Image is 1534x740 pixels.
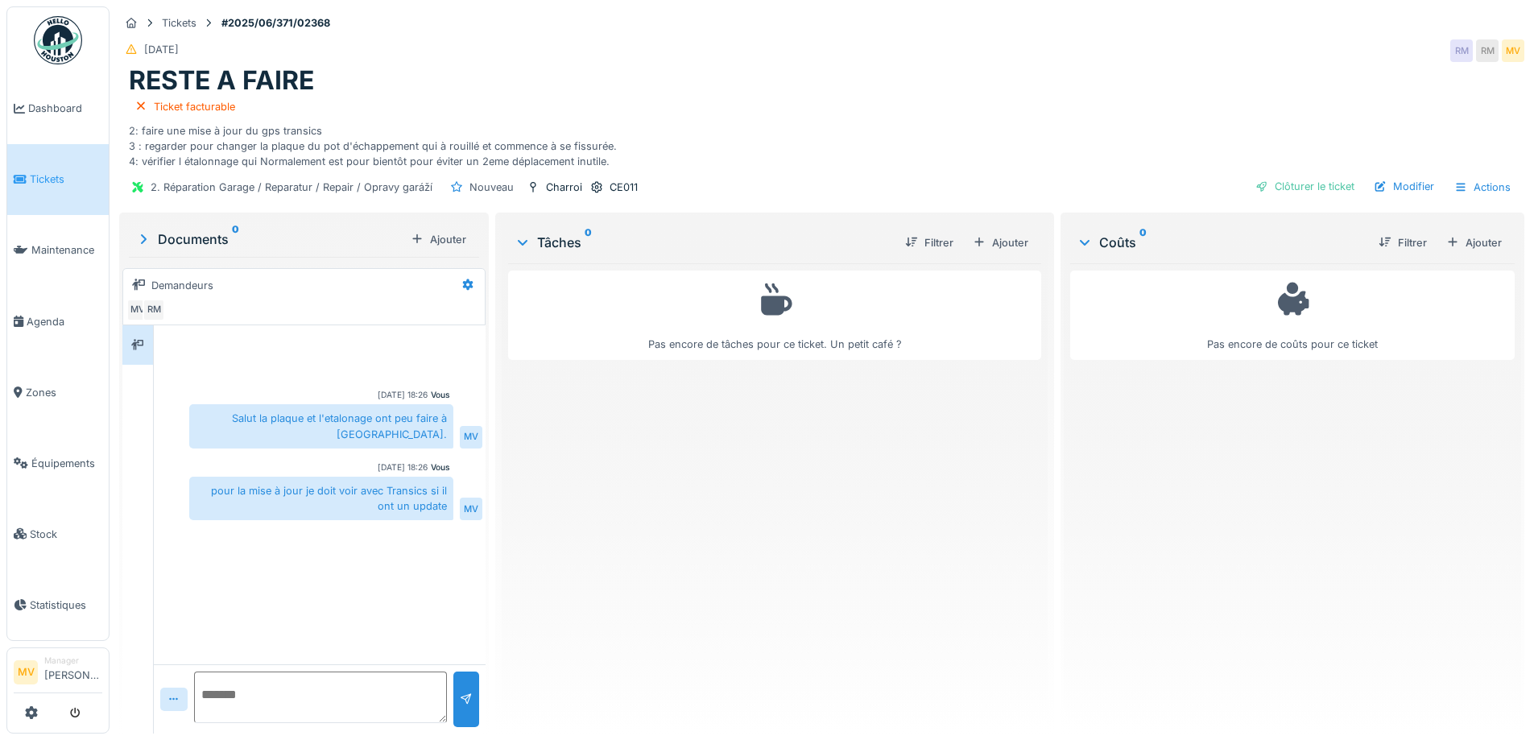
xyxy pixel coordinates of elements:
h1: RESTE A FAIRE [129,65,314,96]
div: CE011 [610,180,638,195]
div: 2. Réparation Garage / Reparatur / Repair / Opravy garáží [151,180,432,195]
div: Modifier [1367,176,1441,197]
div: Demandeurs [151,278,213,293]
span: Agenda [27,314,102,329]
div: Ajouter [1440,232,1508,254]
div: Charroi [546,180,582,195]
a: Statistiques [7,569,109,640]
div: Pas encore de tâches pour ce ticket. Un petit café ? [519,278,1030,353]
div: Filtrer [1372,232,1433,254]
div: [DATE] 18:26 [378,389,428,401]
div: Ajouter [404,229,473,250]
div: RM [1450,39,1473,62]
div: Vous [431,461,450,473]
div: [DATE] 18:26 [378,461,428,473]
a: Dashboard [7,73,109,144]
span: Zones [26,385,102,400]
span: Stock [30,527,102,542]
a: MV Manager[PERSON_NAME] [14,655,102,693]
div: RM [143,299,165,321]
div: pour la mise à jour je doit voir avec Transics si il ont un update [189,477,453,520]
li: MV [14,660,38,684]
div: Manager [44,655,102,667]
div: MV [1502,39,1524,62]
div: Pas encore de coûts pour ce ticket [1081,278,1504,353]
span: Tickets [30,172,102,187]
a: Zones [7,357,109,428]
span: Dashboard [28,101,102,116]
div: Vous [431,389,450,401]
div: MV [460,426,482,449]
span: Statistiques [30,597,102,613]
img: Badge_color-CXgf-gQk.svg [34,16,82,64]
div: Actions [1447,176,1518,199]
sup: 0 [232,229,239,249]
div: Documents [135,229,404,249]
a: Maintenance [7,215,109,286]
div: [DATE] [144,42,179,57]
div: Ticket facturable [154,99,235,114]
strong: #2025/06/371/02368 [215,15,337,31]
span: Équipements [31,456,102,471]
div: Tâches [515,233,891,252]
div: 2: faire une mise à jour du gps transics 3 : regarder pour changer la plaque du pot d'échappement... [129,97,1515,170]
div: MV [460,498,482,520]
div: Tickets [162,15,196,31]
sup: 0 [1139,233,1147,252]
div: Coûts [1077,233,1366,252]
a: Tickets [7,144,109,215]
a: Stock [7,498,109,569]
a: Agenda [7,286,109,357]
span: Maintenance [31,242,102,258]
div: MV [126,299,149,321]
div: Ajouter [966,232,1035,254]
div: Salut la plaque et l'etalonage ont peu faire à [GEOGRAPHIC_DATA]. [189,404,453,448]
div: RM [1476,39,1499,62]
div: Clôturer le ticket [1249,176,1361,197]
div: Nouveau [469,180,514,195]
li: [PERSON_NAME] [44,655,102,689]
div: Filtrer [899,232,960,254]
sup: 0 [585,233,592,252]
a: Équipements [7,428,109,498]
